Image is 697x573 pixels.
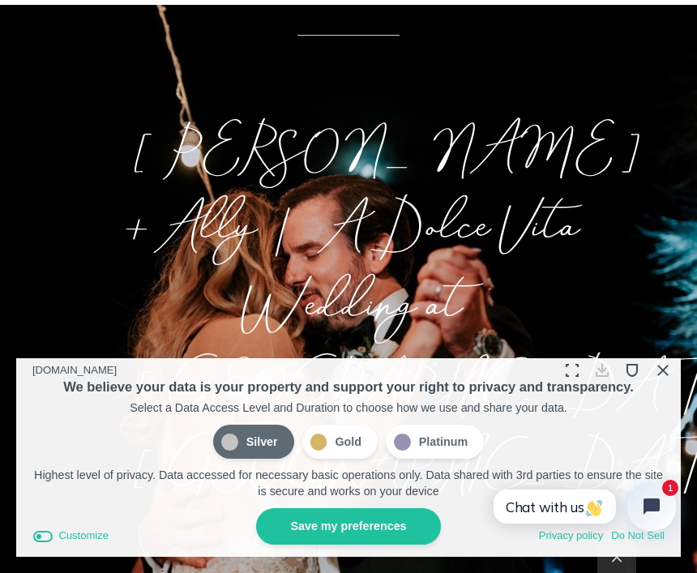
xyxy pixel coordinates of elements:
button: Download Consent [590,358,615,383]
label: Silver [213,425,294,459]
button: Expand Toggle [560,358,585,383]
div: Select a Data Access Level and Duration to choose how we use and share your data. [32,400,665,417]
div: [DOMAIN_NAME] [32,360,117,381]
button: Customize [32,528,109,545]
p: Highest level of privacy. Data accessed for necessary basic operations only. Data shared with 3rd... [32,467,665,501]
label: Platinum [386,425,484,459]
label: Gold [302,425,378,459]
button: Protection Status: On [619,358,644,383]
iframe: Tidio Chat [468,460,697,573]
span: We believe your data is your property and support your right to privacy and transparency. [63,379,634,394]
button: Close Cookie Compliance [649,358,674,383]
button: Save my preferences [256,508,440,545]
